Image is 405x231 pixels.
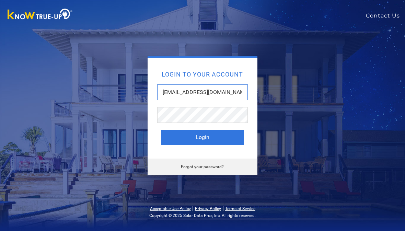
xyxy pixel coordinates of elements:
a: Acceptable Use Policy [150,206,191,211]
a: Contact Us [366,12,405,20]
a: Privacy Policy [195,206,221,211]
span: | [192,205,194,211]
a: Terms of Service [225,206,255,211]
input: Email [157,84,248,100]
h2: Login to your account [161,71,244,78]
button: Login [161,130,244,145]
span: | [222,205,224,211]
img: Know True-Up [4,7,76,23]
a: Forgot your password? [181,164,224,169]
